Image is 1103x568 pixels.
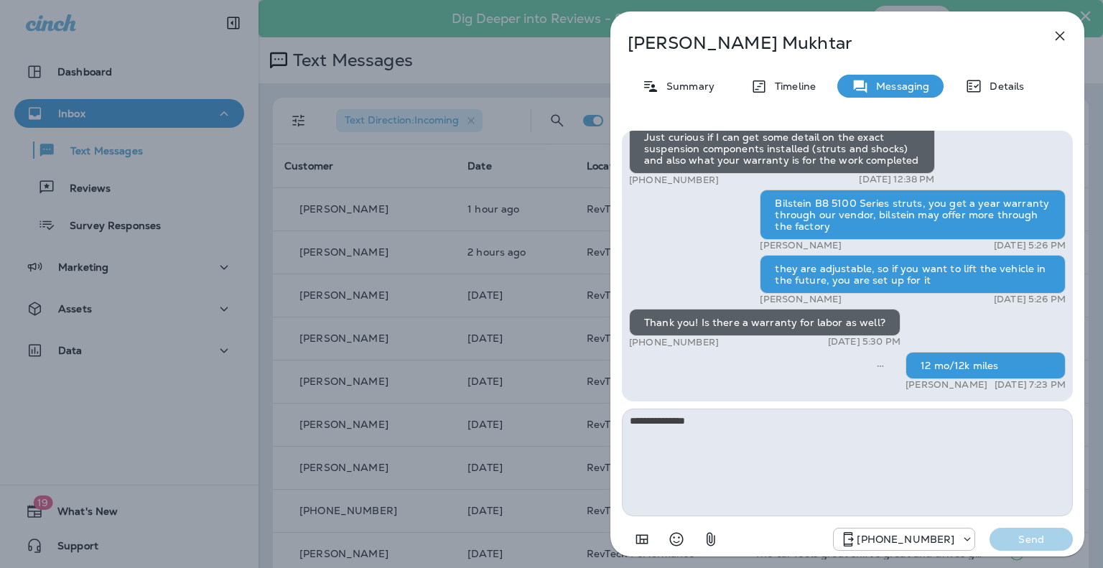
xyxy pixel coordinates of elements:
[995,379,1066,391] p: [DATE] 7:23 PM
[859,174,934,185] p: [DATE] 12:38 PM
[662,525,691,554] button: Select an emoji
[628,33,1020,53] p: [PERSON_NAME] Mukhtar
[877,358,884,371] span: Sent
[869,80,929,92] p: Messaging
[982,80,1024,92] p: Details
[857,534,954,545] p: [PHONE_NUMBER]
[659,80,715,92] p: Summary
[768,80,816,92] p: Timeline
[629,336,719,348] p: [PHONE_NUMBER]
[629,174,719,186] p: [PHONE_NUMBER]
[760,255,1066,294] div: they are adjustable, so if you want to lift the vehicle in the future, you are set up for it
[629,309,900,336] div: Thank you! Is there a warranty for labor as well?
[760,190,1066,240] div: Bilstein B8 5100 Series struts, you get a year warranty through our vendor, bilstein may offer mo...
[994,240,1066,251] p: [DATE] 5:26 PM
[629,124,935,174] div: Just curious if I can get some detail on the exact suspension components installed (struts and sh...
[834,531,974,548] div: +1 (571) 520-7309
[760,240,842,251] p: [PERSON_NAME]
[760,294,842,305] p: [PERSON_NAME]
[906,379,987,391] p: [PERSON_NAME]
[828,336,900,348] p: [DATE] 5:30 PM
[906,352,1066,379] div: 12 mo/12k miles
[628,525,656,554] button: Add in a premade template
[994,294,1066,305] p: [DATE] 5:26 PM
